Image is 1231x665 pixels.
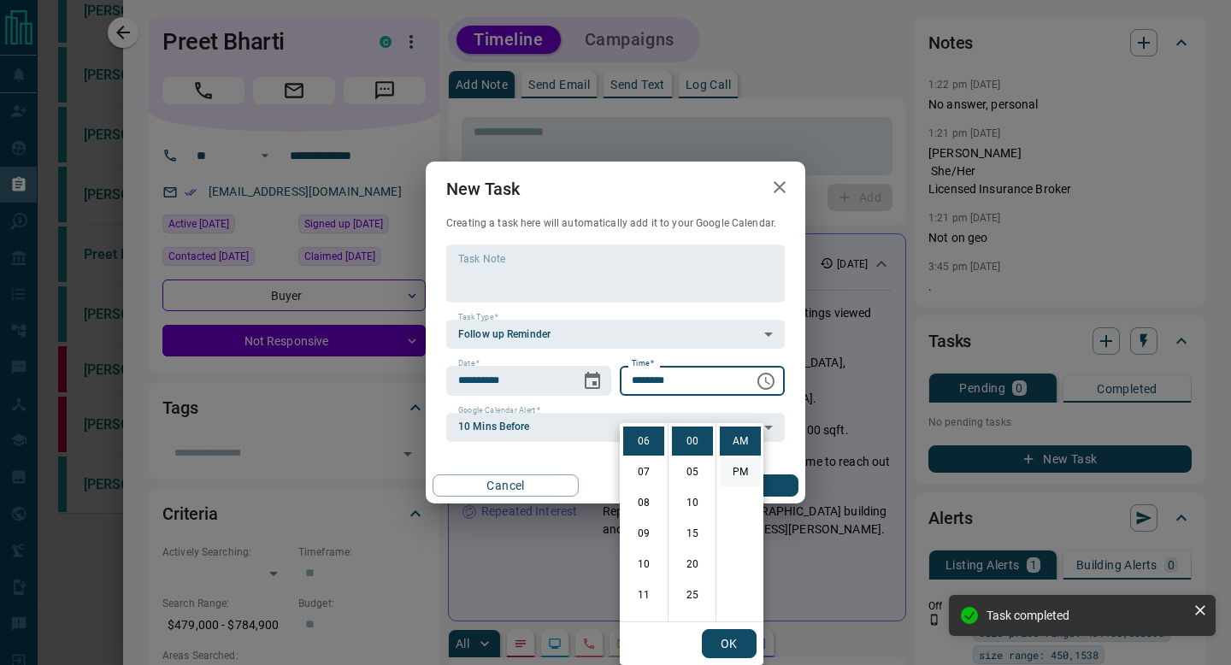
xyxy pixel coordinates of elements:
[623,488,664,517] li: 8 hours
[458,358,480,369] label: Date
[749,364,783,398] button: Choose time, selected time is 6:00 AM
[446,320,785,349] div: Follow up Reminder
[433,474,579,497] button: Cancel
[672,550,713,579] li: 20 minutes
[672,488,713,517] li: 10 minutes
[446,216,785,231] p: Creating a task here will automatically add it to your Google Calendar.
[620,423,668,621] ul: Select hours
[623,550,664,579] li: 10 hours
[702,629,757,658] button: OK
[632,358,654,369] label: Time
[668,423,716,621] ul: Select minutes
[623,457,664,486] li: 7 hours
[575,364,610,398] button: Choose date, selected date is Sep 15, 2025
[446,413,785,442] div: 10 Mins Before
[672,611,713,640] li: 30 minutes
[458,405,540,416] label: Google Calendar Alert
[623,519,664,548] li: 9 hours
[672,580,713,609] li: 25 minutes
[987,609,1187,622] div: Task completed
[720,427,761,456] li: AM
[672,519,713,548] li: 15 minutes
[623,427,664,456] li: 6 hours
[672,457,713,486] li: 5 minutes
[426,162,540,216] h2: New Task
[458,312,498,323] label: Task Type
[716,423,763,621] ul: Select meridiem
[672,427,713,456] li: 0 minutes
[623,580,664,609] li: 11 hours
[720,457,761,486] li: PM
